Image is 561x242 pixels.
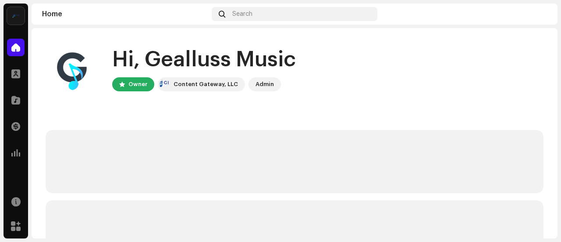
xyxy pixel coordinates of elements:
[232,11,252,18] span: Search
[42,11,208,18] div: Home
[160,79,170,90] img: ef15aa5b-e20a-4b5c-9b69-724c15fb7de9
[128,79,147,90] div: Owner
[256,79,274,90] div: Admin
[112,46,296,74] div: Hi, Gealluss Music
[533,7,547,21] img: 7e4e612c-8fc9-4e70-ba30-780837b5408d
[174,79,238,90] div: Content Gateway, LLC
[7,7,25,25] img: ef15aa5b-e20a-4b5c-9b69-724c15fb7de9
[46,42,98,95] img: 7e4e612c-8fc9-4e70-ba30-780837b5408d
